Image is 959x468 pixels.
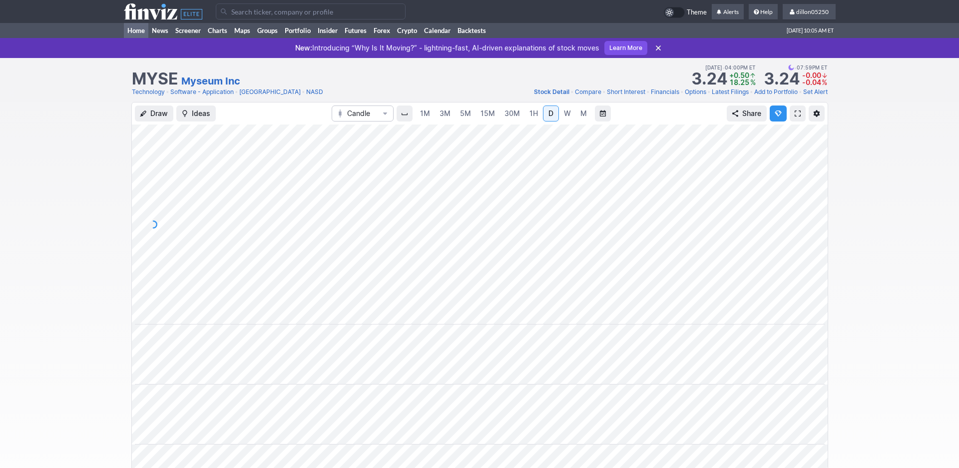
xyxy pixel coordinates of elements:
a: 30M [500,105,524,121]
span: Theme [687,7,707,18]
a: Futures [341,23,370,38]
span: • [166,87,169,97]
span: D [548,109,553,117]
button: Interval [397,105,413,121]
a: Financials [651,87,679,97]
button: Range [595,105,611,121]
span: 30M [504,109,520,117]
a: Set Alert [803,87,828,97]
a: Portfolio [281,23,314,38]
a: Calendar [421,23,454,38]
a: Help [749,4,778,20]
a: News [148,23,172,38]
a: Forex [370,23,394,38]
span: % [822,78,827,86]
a: Groups [254,23,281,38]
span: dillon05250 [796,8,829,15]
h1: MYSE [132,71,178,87]
span: • [680,87,684,97]
strong: 3.24 [764,71,800,87]
a: Home [124,23,148,38]
span: Share [742,108,761,118]
button: Chart Settings [809,105,825,121]
a: Learn More [604,41,647,55]
a: Alerts [712,4,744,20]
span: % [750,78,756,86]
a: Crypto [394,23,421,38]
a: 1H [525,105,542,121]
span: • [722,63,725,72]
a: Insider [314,23,341,38]
span: 18.25 [729,78,749,86]
a: Technology [132,87,165,97]
span: • [646,87,650,97]
a: Maps [231,23,254,38]
button: Share [727,105,767,121]
a: [GEOGRAPHIC_DATA] [239,87,301,97]
span: -0.00 [802,71,821,79]
a: 15M [476,105,499,121]
span: • [794,63,797,72]
span: • [602,87,606,97]
span: M [580,109,587,117]
a: Latest Filings [712,87,749,97]
a: Stock Detail [534,87,569,97]
button: Ideas [176,105,216,121]
a: Compare [575,87,601,97]
span: • [302,87,305,97]
span: Stock Detail [534,88,569,95]
span: +0.50 [729,71,749,79]
span: 1H [529,109,538,117]
span: 07:59PM ET [788,63,828,72]
a: Short Interest [607,87,645,97]
a: NASD [306,87,323,97]
span: Candle [347,108,378,118]
span: • [235,87,238,97]
span: New: [295,43,312,52]
a: Screener [172,23,204,38]
a: dillon05250 [783,4,836,20]
span: W [564,109,571,117]
a: Theme [664,7,707,18]
a: D [543,105,559,121]
a: M [576,105,592,121]
button: Explore new features [770,105,787,121]
span: [DATE] 04:00PM ET [705,63,756,72]
span: Latest Filings [712,88,749,95]
span: • [707,87,711,97]
a: Charts [204,23,231,38]
span: 3M [440,109,451,117]
span: -0.04 [802,78,821,86]
a: Software - Application [170,87,234,97]
span: • [750,87,753,97]
a: 3M [435,105,455,121]
input: Search [216,3,406,19]
a: Backtests [454,23,489,38]
p: Introducing “Why Is It Moving?” - lightning-fast, AI-driven explanations of stock moves [295,43,599,53]
span: • [570,87,574,97]
strong: 3.24 [691,71,727,87]
button: Chart Type [332,105,394,121]
span: Draw [150,108,168,118]
button: Draw [135,105,173,121]
span: • [799,87,802,97]
span: 1M [420,109,430,117]
a: Add to Portfolio [754,87,798,97]
span: Ideas [192,108,210,118]
a: Myseum Inc [181,74,240,88]
a: W [559,105,575,121]
a: Options [685,87,706,97]
span: 5M [460,109,471,117]
a: Fullscreen [790,105,806,121]
span: [DATE] 10:05 AM ET [787,23,834,38]
a: 1M [416,105,435,121]
a: 5M [456,105,476,121]
span: 15M [480,109,495,117]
